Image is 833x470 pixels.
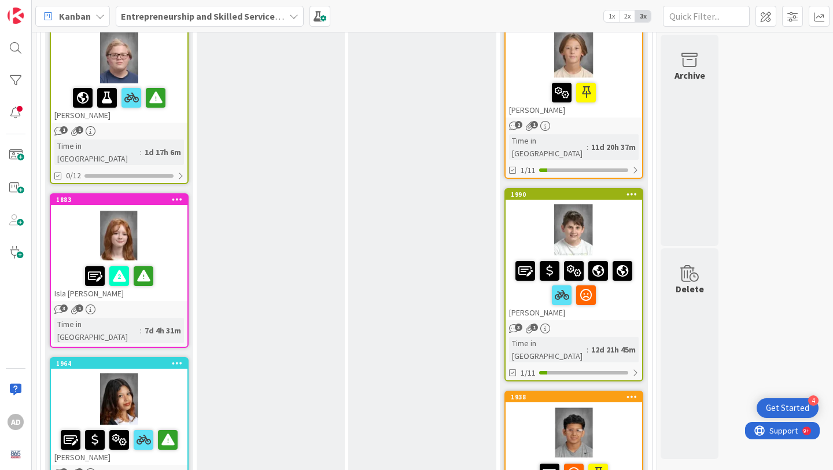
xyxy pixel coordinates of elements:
span: 1 [76,304,83,312]
span: 1 [60,126,68,134]
span: : [140,324,142,337]
div: 7d 4h 31m [142,324,184,337]
div: Archive [674,68,705,82]
div: 1964 [56,359,187,368]
span: 1/11 [521,367,536,379]
span: 3 [515,324,522,331]
div: 1883 [51,194,187,205]
div: Open Get Started checklist, remaining modules: 4 [757,398,819,418]
div: 1938 [506,392,642,402]
span: 3 [60,304,68,312]
div: 1938 [511,393,642,401]
div: Time in [GEOGRAPHIC_DATA] [509,337,587,362]
div: 1990 [506,189,642,200]
div: 1964 [51,358,187,369]
span: : [140,146,142,159]
div: Delete [676,282,704,296]
div: 11d 20h 37m [588,141,639,153]
span: 0/12 [66,170,81,182]
span: 1x [604,10,620,22]
input: Quick Filter... [663,6,750,27]
div: [PERSON_NAME] [51,425,187,465]
div: 1d 17h 6m [142,146,184,159]
div: Time in [GEOGRAPHIC_DATA] [509,134,587,160]
div: 12d 21h 45m [588,343,639,356]
div: 1964[PERSON_NAME] [51,358,187,465]
div: [PERSON_NAME] [51,83,187,123]
span: 1 [76,126,83,134]
div: [PERSON_NAME] [506,256,642,320]
span: : [587,343,588,356]
span: 2 [515,121,522,128]
span: 1 [530,324,538,331]
div: 4 [808,395,819,406]
div: 1990[PERSON_NAME] [506,189,642,320]
span: : [587,141,588,153]
span: 1 [530,121,538,128]
span: 2x [620,10,635,22]
div: Get Started [766,402,809,414]
div: 1883Isla [PERSON_NAME] [51,194,187,301]
div: Isla [PERSON_NAME] [51,262,187,301]
div: 1990 [511,190,642,199]
b: Entrepreneurship and Skilled Services Interventions - [DATE]-[DATE] [121,10,404,22]
span: Support [24,2,53,16]
div: Time in [GEOGRAPHIC_DATA] [54,139,140,165]
img: avatar [8,446,24,462]
img: Visit kanbanzone.com [8,8,24,24]
span: 1/11 [521,164,536,177]
span: 3x [635,10,651,22]
div: 1883 [56,196,187,204]
div: 9+ [58,5,64,14]
div: [PERSON_NAME] [51,16,187,123]
div: AD [8,414,24,430]
span: Kanban [59,9,91,23]
div: [PERSON_NAME] [506,78,642,117]
div: Time in [GEOGRAPHIC_DATA] [54,318,140,343]
div: [PERSON_NAME] [506,11,642,117]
